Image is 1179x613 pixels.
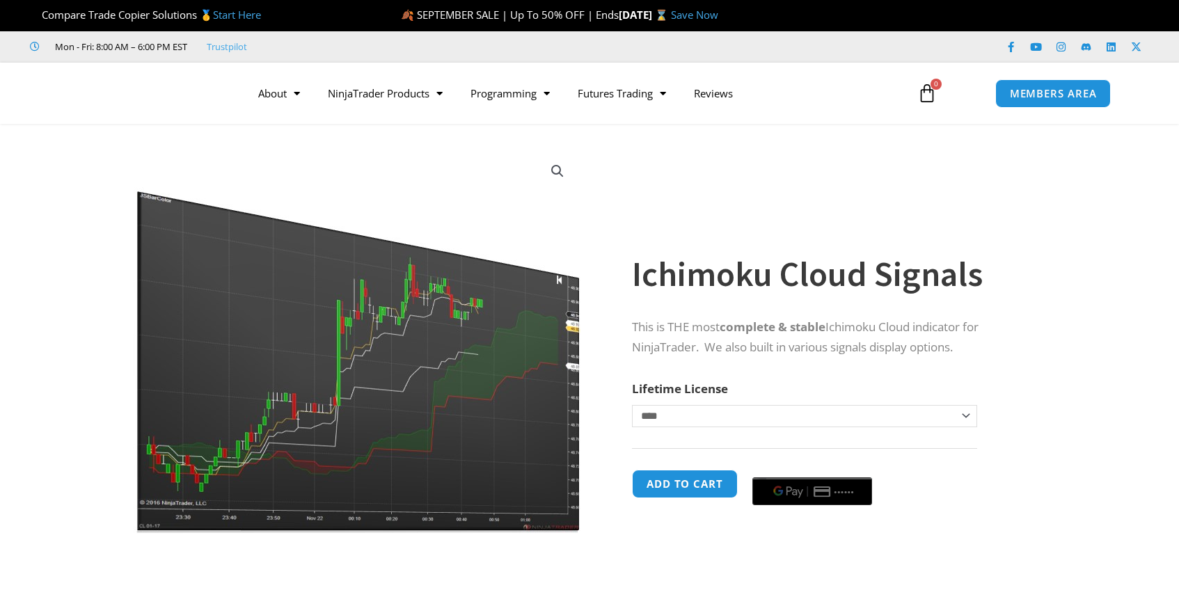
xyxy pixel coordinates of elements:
a: Reviews [680,77,747,109]
span: MEMBERS AREA [1010,88,1097,99]
img: LogoAI | Affordable Indicators – NinjaTrader [68,68,218,118]
img: 🏆 [31,10,41,20]
a: NinjaTrader Products [314,77,457,109]
a: 0 [896,73,958,113]
span: 🍂 SEPTEMBER SALE | Up To 50% OFF | Ends [401,8,619,22]
label: Lifetime License [632,381,728,397]
span: 0 [931,79,942,90]
a: MEMBERS AREA [995,79,1111,108]
a: Futures Trading [564,77,680,109]
strong: [DATE] ⌛ [619,8,671,22]
strong: complete & stable [720,319,825,335]
a: Programming [457,77,564,109]
span: Mon - Fri: 8:00 AM – 6:00 PM EST [52,38,187,55]
nav: Menu [244,77,901,109]
button: Add to cart [632,470,738,498]
a: Start Here [213,8,261,22]
button: Buy with GPay [752,477,872,505]
span: Compare Trade Copier Solutions 🥇 [30,8,261,22]
text: •••••• [834,487,855,497]
p: This is THE most Ichimoku Cloud indicator for NinjaTrader. We also built in various signals displ... [632,317,1038,358]
a: Save Now [671,8,718,22]
iframe: Secure payment input frame [750,468,875,469]
img: Ichimuku [133,148,580,533]
a: View full-screen image gallery [545,159,570,184]
a: About [244,77,314,109]
h1: Ichimoku Cloud Signals [632,250,1038,298]
a: Trustpilot [207,38,247,55]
